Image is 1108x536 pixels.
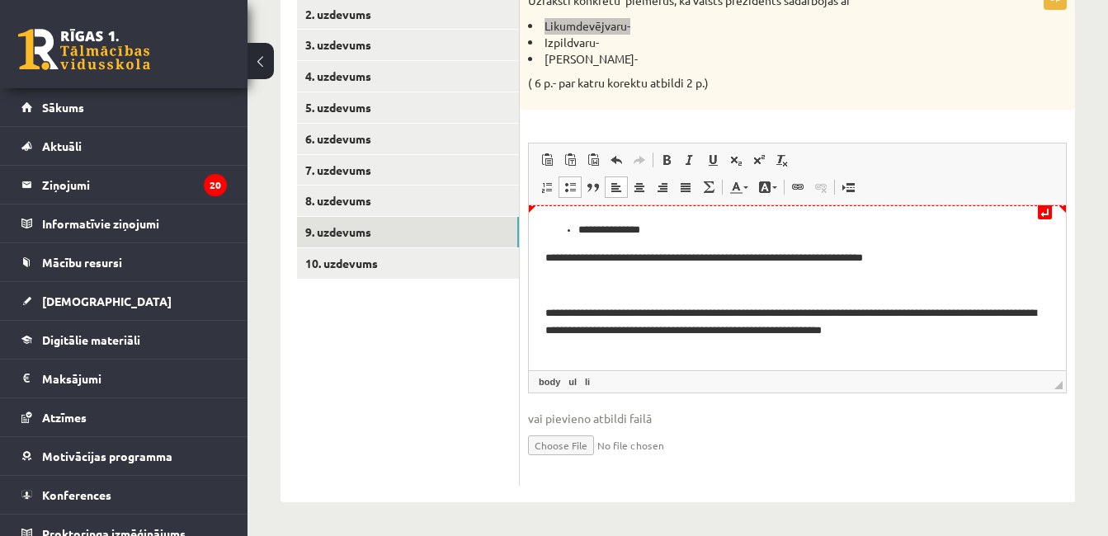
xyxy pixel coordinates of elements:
span: Перетащите для изменения размера [1054,381,1063,389]
a: Вставить/Редактировать ссылку (Ctrl+K) [786,176,809,198]
a: 3. uzdevums [297,30,519,60]
a: Цвет фона [753,176,782,198]
legend: Maksājumi [42,360,227,397]
a: 4. uzdevums [297,61,519,92]
a: Полужирный (Ctrl+B) [655,149,678,171]
legend: Informatīvie ziņojumi [42,205,227,242]
body: Визуальный текстовый редактор, wiswyg-editor-user-answer-47433799628920 [17,16,521,263]
a: Повторить (Ctrl+Y) [628,149,651,171]
span: Digitālie materiāli [42,332,140,347]
li: Izpildvaru- [528,35,984,51]
legend: Ziņojumi [42,166,227,204]
a: Цвет текста [724,176,753,198]
a: Вставить из Word [582,149,605,171]
a: Убрать форматирование [771,149,794,171]
a: Вставить разрыв страницы для печати [837,176,860,198]
span: Atzīmes [42,410,87,425]
a: Atzīmes [21,398,227,436]
a: Вставить / удалить нумерованный список [535,176,559,198]
p: ( 6 p.- par katru korektu atbildi 2 p.) [528,75,984,92]
a: Вставить (Ctrl+V) [535,149,559,171]
a: Ziņojumi20 [21,166,227,204]
a: Элемент li [582,374,593,389]
a: Rīgas 1. Tālmācības vidusskola [18,29,150,70]
a: Konferences [21,476,227,514]
a: Вставить только текст (Ctrl+Shift+V) [559,149,582,171]
a: Mācību resursi [21,243,227,281]
a: Aktuāli [21,127,227,165]
a: Убрать ссылку [809,176,832,198]
a: По ширине [674,176,697,198]
li: [PERSON_NAME]- [528,51,984,68]
a: Informatīvie ziņojumi [21,205,227,242]
li: Likumdevējvaru- [528,18,984,35]
span: Konferences [42,487,111,502]
iframe: Визуальный текстовый редактор, wiswyg-editor-user-answer-47433799628920 [529,205,1066,370]
a: Отменить (Ctrl+Z) [605,149,628,171]
a: [DEMOGRAPHIC_DATA] [21,282,227,320]
a: Надстрочный индекс [747,149,771,171]
a: Maksājumi [21,360,227,397]
a: Motivācijas programma [21,437,227,475]
a: Вставить / удалить маркированный список [559,176,582,198]
a: Элемент ul [565,374,580,389]
span: Mācību resursi [42,255,122,270]
a: 8. uzdevums [297,186,519,216]
span: Sākums [42,100,84,115]
a: Подстрочный индекс [724,149,747,171]
a: 5. uzdevums [297,92,519,123]
a: По центру [628,176,651,198]
a: Цитата [582,176,605,198]
a: 9. uzdevums [297,217,519,247]
a: Подчеркнутый (Ctrl+U) [701,149,724,171]
a: 7. uzdevums [297,155,519,186]
a: По правому краю [651,176,674,198]
a: Курсив (Ctrl+I) [678,149,701,171]
a: Sākums [21,88,227,126]
span: vai pievieno atbildi failā [528,410,1067,427]
a: 10. uzdevums [297,248,519,279]
a: Математика [697,176,720,198]
a: Элемент body [535,374,563,389]
span: Motivācijas programma [42,449,172,463]
span: Aktuāli [42,139,82,153]
span: [DEMOGRAPHIC_DATA] [42,294,172,308]
a: 6. uzdevums [297,124,519,154]
i: 20 [204,174,227,196]
a: По левому краю [605,176,628,198]
a: Digitālie materiāli [21,321,227,359]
